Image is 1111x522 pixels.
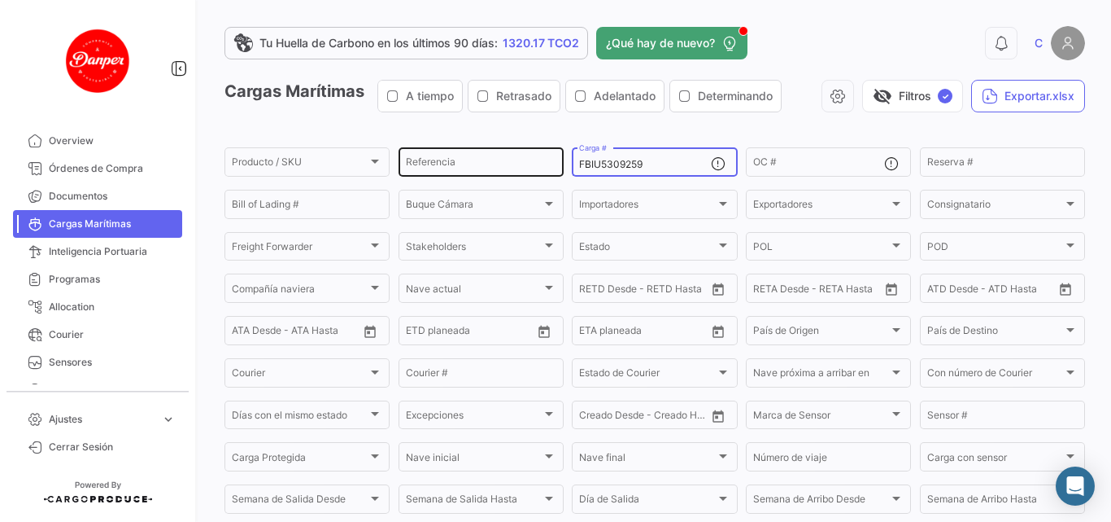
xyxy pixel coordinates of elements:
input: Desde [579,327,608,339]
a: Tu Huella de Carbono en los últimos 90 días:1320.17 TCO2 [224,27,588,59]
span: Freight Forwarder [232,243,368,255]
span: Nave actual [406,285,542,296]
button: Retrasado [468,81,560,112]
input: Hasta [447,327,507,339]
span: visibility_off [873,86,892,106]
input: ATD Hasta [990,285,1050,296]
img: danper-logo.png [57,20,138,101]
button: ¿Qué hay de nuevo? [596,27,747,59]
button: Determinando [670,81,781,112]
input: ATA Hasta [293,327,353,339]
button: Open calendar [706,404,730,428]
span: Carga con sensor [927,454,1063,466]
span: Programas [49,272,176,287]
span: Estado [579,243,715,255]
span: Nave próxima a arribar en [753,370,889,381]
span: 1320.17 TCO2 [503,35,579,51]
input: ATA Desde [232,327,281,339]
input: Desde [753,285,782,296]
input: ATD Desde [927,285,978,296]
span: POL [753,243,889,255]
span: Cerrar Sesión [49,440,176,454]
a: Inteligencia Portuaria [13,238,182,265]
span: Determinando [698,88,773,104]
button: Open calendar [358,319,382,344]
input: Desde [406,327,435,339]
input: Hasta [620,285,680,296]
span: Exportadores [753,201,889,213]
a: Documentos [13,182,182,210]
span: Retrasado [496,88,551,104]
span: Business [49,383,155,397]
span: Consignatario [927,201,1063,213]
button: Open calendar [1053,277,1078,301]
button: Open calendar [706,277,730,301]
span: Ajustes [49,412,155,427]
span: Semana de Arribo Hasta [927,496,1063,507]
button: Exportar.xlsx [971,80,1085,112]
button: visibility_offFiltros✓ [862,80,963,112]
span: Nave final [579,454,715,466]
span: C [1035,35,1043,51]
button: Open calendar [532,319,556,344]
img: placeholder-user.png [1051,26,1085,60]
span: Sensores [49,355,176,370]
span: Semana de Arribo Desde [753,496,889,507]
span: Con número de Courier [927,370,1063,381]
button: Open calendar [706,319,730,344]
span: Órdenes de Compra [49,161,176,176]
span: Días con el mismo estado [232,412,368,423]
span: Estado de Courier [579,370,715,381]
span: ¿Qué hay de nuevo? [606,35,715,51]
span: expand_more [161,412,176,427]
span: Cargas Marítimas [49,217,176,231]
span: Día de Salida [579,496,715,507]
span: Producto / SKU [232,159,368,170]
h3: Cargas Marítimas [224,80,786,112]
a: Allocation [13,293,182,321]
div: Abrir Intercom Messenger [1056,467,1095,506]
span: Compañía naviera [232,285,368,296]
span: Adelantado [594,88,656,104]
span: ✓ [938,89,952,103]
span: Buque Cámara [406,201,542,213]
span: País de Origen [753,327,889,339]
button: Open calendar [879,277,904,301]
span: País de Destino [927,327,1063,339]
span: Excepciones [406,412,542,423]
button: Adelantado [566,81,664,112]
span: Carga Protegida [232,454,368,466]
span: Overview [49,134,176,148]
span: Stakeholders [406,243,542,255]
span: Inteligencia Portuaria [49,244,176,259]
input: Creado Hasta [646,412,706,423]
button: A tiempo [378,81,462,112]
span: Courier [49,327,176,342]
span: Semana de Salida Desde [232,496,368,507]
span: Documentos [49,189,176,204]
input: Hasta [620,327,680,339]
span: expand_more [161,383,176,397]
span: Allocation [49,300,176,314]
span: Nave inicial [406,454,542,466]
span: Marca de Sensor [753,412,889,423]
span: Semana de Salida Hasta [406,496,542,507]
a: Overview [13,127,182,155]
span: Tu Huella de Carbono en los últimos 90 días: [259,35,498,51]
a: Cargas Marítimas [13,210,182,238]
a: Courier [13,321,182,349]
input: Hasta [794,285,854,296]
span: POD [927,243,1063,255]
span: A tiempo [406,88,454,104]
a: Órdenes de Compra [13,155,182,182]
span: Courier [232,370,368,381]
a: Sensores [13,349,182,376]
input: Creado Desde [579,412,634,423]
span: Importadores [579,201,715,213]
a: Programas [13,265,182,293]
input: Desde [579,285,608,296]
